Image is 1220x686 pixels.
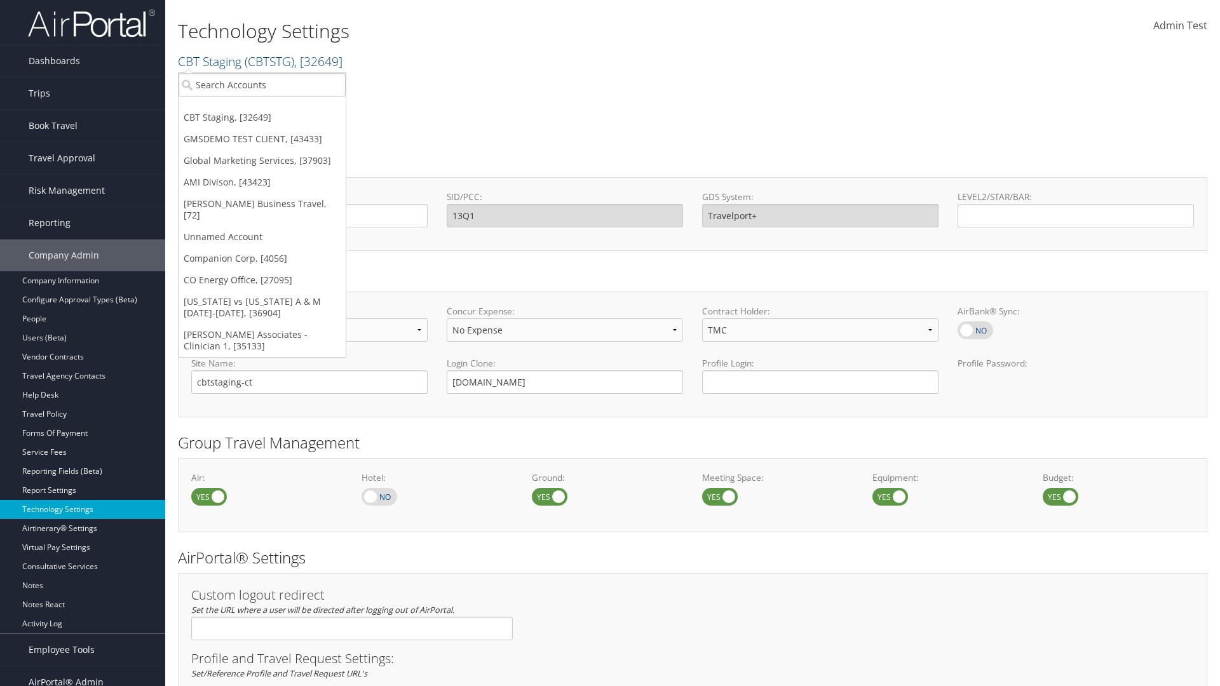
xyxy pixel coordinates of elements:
[702,305,939,318] label: Contract Holder:
[178,18,864,44] h1: Technology Settings
[29,175,105,206] span: Risk Management
[179,128,346,150] a: GMSDEMO TEST CLIENT, [43433]
[179,73,346,97] input: Search Accounts
[447,305,683,318] label: Concur Expense:
[447,191,683,203] label: SID/PCC:
[29,634,95,666] span: Employee Tools
[178,432,1207,454] h2: Group Travel Management
[178,266,1207,287] h2: Online Booking Tool
[702,471,853,484] label: Meeting Space:
[29,77,50,109] span: Trips
[702,357,939,393] label: Profile Login:
[702,191,939,203] label: GDS System:
[958,321,993,339] label: AirBank® Sync
[178,53,342,70] a: CBT Staging
[191,604,454,615] em: Set the URL where a user will be directed after logging out of AirPortal.
[178,547,1207,568] h2: AirPortal® Settings
[29,142,95,174] span: Travel Approval
[179,269,346,291] a: CO Energy Office, [27095]
[29,239,99,271] span: Company Admin
[1043,471,1194,484] label: Budget:
[702,370,939,394] input: Profile Login:
[179,107,346,128] a: CBT Staging, [32649]
[179,193,346,226] a: [PERSON_NAME] Business Travel, [72]
[362,471,513,484] label: Hotel:
[447,357,683,370] label: Login Clone:
[178,151,1198,173] h2: GDS
[191,471,342,484] label: Air:
[179,248,346,269] a: Companion Corp, [4056]
[29,45,80,77] span: Dashboards
[872,471,1024,484] label: Equipment:
[191,652,1194,665] h3: Profile and Travel Request Settings:
[1153,6,1207,46] a: Admin Test
[958,305,1194,318] label: AirBank® Sync:
[29,110,78,142] span: Book Travel
[29,207,71,239] span: Reporting
[245,53,294,70] span: ( CBTSTG )
[179,150,346,171] a: Global Marketing Services, [37903]
[191,357,428,370] label: Site Name:
[179,226,346,248] a: Unnamed Account
[179,291,346,324] a: [US_STATE] vs [US_STATE] A & M [DATE]-[DATE], [36904]
[532,471,683,484] label: Ground:
[179,324,346,357] a: [PERSON_NAME] Associates - Clinician 1, [35133]
[191,668,367,679] em: Set/Reference Profile and Travel Request URL's
[958,357,1194,393] label: Profile Password:
[191,589,513,602] h3: Custom logout redirect
[958,191,1194,203] label: LEVEL2/STAR/BAR:
[1153,18,1207,32] span: Admin Test
[179,171,346,193] a: AMI Divison, [43423]
[294,53,342,70] span: , [ 32649 ]
[28,8,155,38] img: airportal-logo.png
